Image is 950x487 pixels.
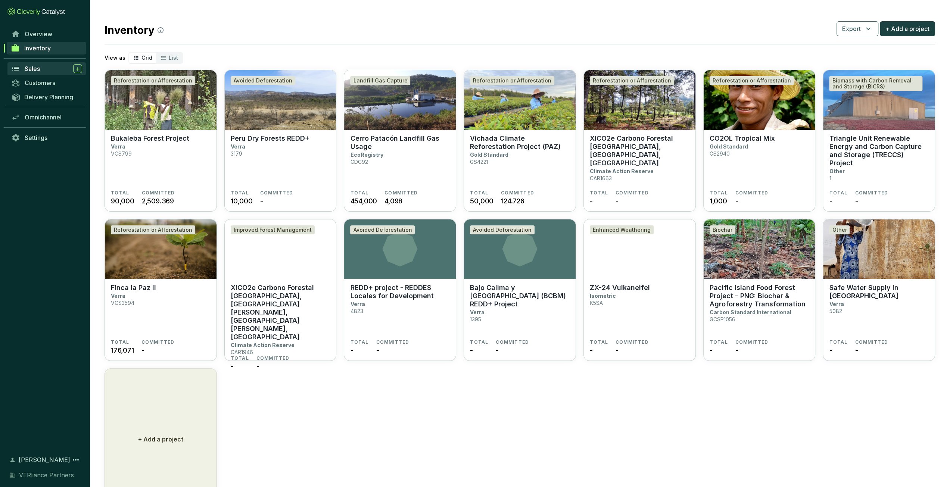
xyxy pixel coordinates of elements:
span: TOTAL [350,190,368,196]
p: Safe Water Supply in [GEOGRAPHIC_DATA] [829,284,929,300]
span: - [590,345,593,355]
span: 10,000 [231,196,253,206]
div: segmented control [128,52,183,64]
span: TOTAL [470,190,488,196]
span: 454,000 [350,196,377,206]
img: Triangle Unit Renewable Energy and Carbon Capture and Storage (TRECCS) Project [823,70,935,130]
div: Reforestation or Afforestation [710,76,794,85]
p: GCSP1056 [710,316,735,322]
span: - [256,361,259,371]
p: 5082 [829,308,842,314]
span: - [470,345,473,355]
p: Verra [470,309,485,315]
p: Cerro Patacón Landfill Gas Usage [350,134,450,151]
span: TOTAL [829,339,847,345]
span: TOTAL [590,190,608,196]
span: TOTAL [710,190,728,196]
div: Biomass with Carbon Removal and Storage (BiCRS) [829,76,922,91]
span: COMMITTED [855,190,888,196]
a: Peru Dry Forests REDD+Avoided DeforestationPeru Dry Forests REDD+Verra3179TOTAL10,000COMMITTED- [224,70,337,212]
img: XICO2e Carbono Forestal Ejido Pueblo Nuevo, Durango, México [584,70,695,130]
p: XICO2e Carbono Forestal [GEOGRAPHIC_DATA], [GEOGRAPHIC_DATA][PERSON_NAME], [GEOGRAPHIC_DATA][PERS... [231,284,330,341]
a: Vichada Climate Reforestation Project (PAZ)Reforestation or AfforestationVichada Climate Reforest... [464,70,576,212]
div: Avoided Deforestation [470,225,535,234]
span: - [855,345,858,355]
p: View as [105,54,125,62]
p: ZX-24 Vulkaneifel [590,284,650,292]
span: TOTAL [710,339,728,345]
div: Avoided Deforestation [231,76,295,85]
span: COMMITTED [142,190,175,196]
p: Peru Dry Forests REDD+ [231,134,309,143]
p: Finca la Paz II [111,284,156,292]
span: - [855,196,858,206]
p: EcoRegistry [350,152,383,158]
a: XICO2e Carbono Forestal Ejido Pueblo Nuevo, Durango, MéxicoReforestation or AfforestationXICO2e C... [583,70,696,212]
p: + Add a project [138,435,183,444]
img: XICO2e Carbono Forestal Ejido Noh Bec, Municipio de Felipe Carrillo Puerto, Estado de Quintana Ro... [225,219,336,279]
span: - [829,196,832,206]
a: Inventory [7,42,86,54]
img: ZX-24 Vulkaneifel [584,219,695,279]
a: Overview [7,28,86,40]
span: List [169,54,178,61]
span: + Add a project [885,24,929,33]
span: Omnichannel [25,113,62,121]
span: - [710,345,713,355]
span: COMMITTED [496,339,529,345]
span: - [829,345,832,355]
span: COMMITTED [616,190,649,196]
span: COMMITTED [735,339,769,345]
p: GS4221 [470,159,488,165]
span: TOTAL [111,190,129,196]
p: Climate Action Reserve [590,168,654,174]
span: 124.726 [501,196,524,206]
h2: Inventory [105,22,163,38]
span: 90,000 [111,196,134,206]
a: Sales [7,62,86,75]
span: Sales [25,65,40,72]
img: Vichada Climate Reforestation Project (PAZ) [464,70,576,130]
img: Peru Dry Forests REDD+ [225,70,336,130]
span: - [735,345,738,355]
a: Triangle Unit Renewable Energy and Carbon Capture and Storage (TRECCS) ProjectBiomass with Carbon... [823,70,935,212]
p: 3179 [231,150,242,157]
div: Enhanced Weathering [590,225,654,234]
span: Inventory [24,44,51,52]
span: COMMITTED [855,339,888,345]
p: Isometric [590,293,616,299]
a: ZX-24 VulkaneifelEnhanced WeatheringZX-24 VulkaneifelIsometricK5SATOTAL-COMMITTED- [583,219,696,361]
span: Settings [25,134,47,141]
span: Delivery Planning [24,93,73,101]
p: Bajo Calima y [GEOGRAPHIC_DATA] (BCBM) REDD+ Project [470,284,570,308]
p: REDD+ project - REDDES Locales for Development [350,284,450,300]
p: Climate Action Reserve [231,342,295,348]
span: 2,509.369 [142,196,174,206]
a: Delivery Planning [7,91,86,103]
p: 1395 [470,316,481,322]
div: Other [829,225,850,234]
img: Cerro Patacón Landfill Gas Usage [344,70,456,130]
a: Avoided DeforestationBajo Calima y [GEOGRAPHIC_DATA] (BCBM) REDD+ ProjectVerra1395TOTAL-COMMITTED- [464,219,576,361]
span: 1,000 [710,196,727,206]
p: K5SA [590,300,603,306]
p: Verra [231,143,245,150]
a: Safe Water Supply in ZambiaOtherSafe Water Supply in [GEOGRAPHIC_DATA]Verra5082TOTAL-COMMITTED- [823,219,935,361]
span: TOTAL [111,339,129,345]
span: - [376,345,379,355]
div: Reforestation or Afforestation [470,76,554,85]
img: CO2OL Tropical Mix [704,70,815,130]
a: XICO2e Carbono Forestal Ejido Noh Bec, Municipio de Felipe Carrillo Puerto, Estado de Quintana Ro... [224,219,337,361]
p: CAR1946 [231,349,253,355]
p: Bukaleba Forest Project [111,134,189,143]
span: - [735,196,738,206]
button: Export [837,21,878,36]
p: Verra [111,143,125,150]
a: Omnichannel [7,111,86,124]
img: Bukaleba Forest Project [105,70,217,130]
span: - [260,196,263,206]
span: COMMITTED [376,339,409,345]
p: Gold Standard [470,152,508,158]
p: Verra [111,293,125,299]
span: Grid [141,54,152,61]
